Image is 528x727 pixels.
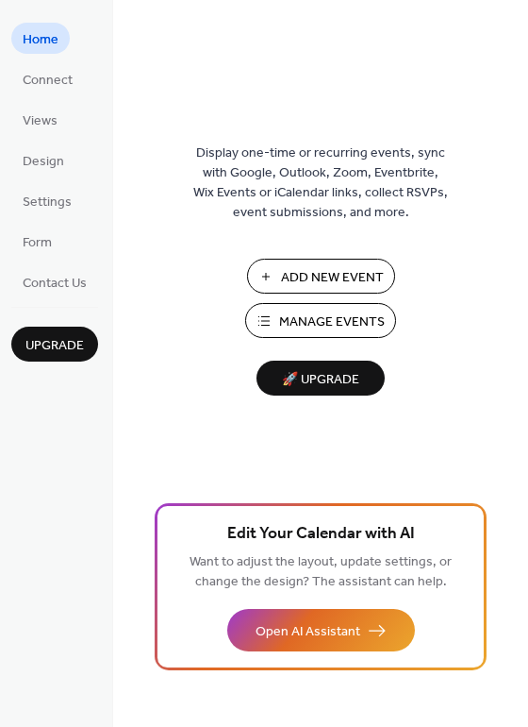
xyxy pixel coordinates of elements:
[11,63,84,94] a: Connect
[11,23,70,54] a: Home
[11,327,98,362] button: Upgrade
[193,144,448,223] span: Display one-time or recurring events, sync with Google, Outlook, Zoom, Eventbrite, Wix Events or ...
[281,268,384,288] span: Add New Event
[190,549,452,595] span: Want to adjust the layout, update settings, or change the design? The assistant can help.
[279,313,385,332] span: Manage Events
[256,622,360,642] span: Open AI Assistant
[23,111,58,131] span: Views
[268,367,373,393] span: 🚀 Upgrade
[11,266,98,297] a: Contact Us
[245,303,396,338] button: Manage Events
[23,233,52,253] span: Form
[23,30,58,50] span: Home
[11,185,83,216] a: Settings
[256,361,385,396] button: 🚀 Upgrade
[11,226,63,257] a: Form
[247,259,395,294] button: Add New Event
[23,71,73,91] span: Connect
[23,152,64,172] span: Design
[11,104,69,135] a: Views
[25,336,84,356] span: Upgrade
[11,144,75,176] a: Design
[227,609,415,651] button: Open AI Assistant
[227,521,415,548] span: Edit Your Calendar with AI
[23,193,72,212] span: Settings
[23,274,87,294] span: Contact Us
